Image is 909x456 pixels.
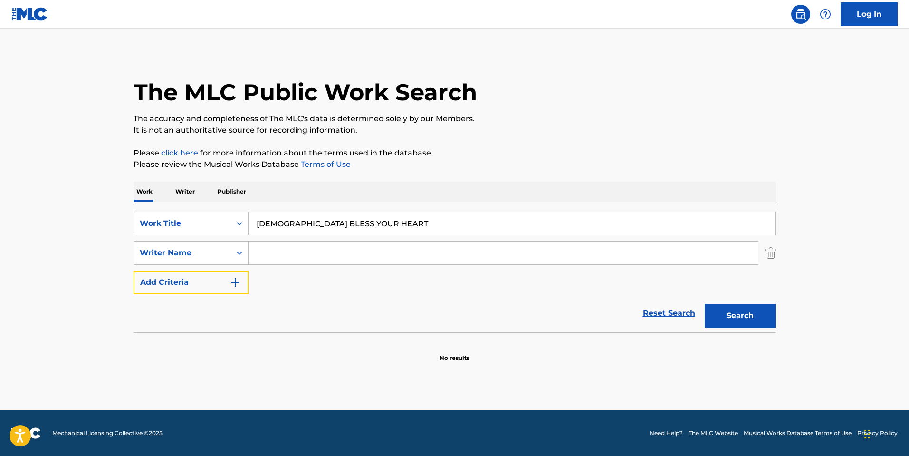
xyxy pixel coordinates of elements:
a: Terms of Use [299,160,351,169]
button: Add Criteria [134,271,249,294]
a: Privacy Policy [857,429,898,437]
img: 9d2ae6d4665cec9f34b9.svg [230,277,241,288]
p: Please for more information about the terms used in the database. [134,147,776,159]
div: Writer Name [140,247,225,259]
span: Mechanical Licensing Collective © 2025 [52,429,163,437]
a: Public Search [791,5,810,24]
a: Musical Works Database Terms of Use [744,429,852,437]
div: Drag [864,420,870,448]
div: Help [816,5,835,24]
div: Work Title [140,218,225,229]
img: MLC Logo [11,7,48,21]
p: It is not an authoritative source for recording information. [134,125,776,136]
p: The accuracy and completeness of The MLC's data is determined solely by our Members. [134,113,776,125]
a: click here [161,148,198,157]
p: Work [134,182,155,202]
img: help [820,9,831,20]
img: search [795,9,806,20]
p: Publisher [215,182,249,202]
a: Reset Search [638,303,700,324]
a: Need Help? [650,429,683,437]
button: Search [705,304,776,328]
img: Delete Criterion [765,241,776,265]
a: The MLC Website [689,429,738,437]
h1: The MLC Public Work Search [134,78,477,107]
img: logo [11,427,41,439]
p: Please review the Musical Works Database [134,159,776,170]
iframe: Chat Widget [861,410,909,456]
form: Search Form [134,212,776,332]
a: Log In [841,2,898,26]
p: Writer [172,182,198,202]
p: No results [440,342,469,362]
